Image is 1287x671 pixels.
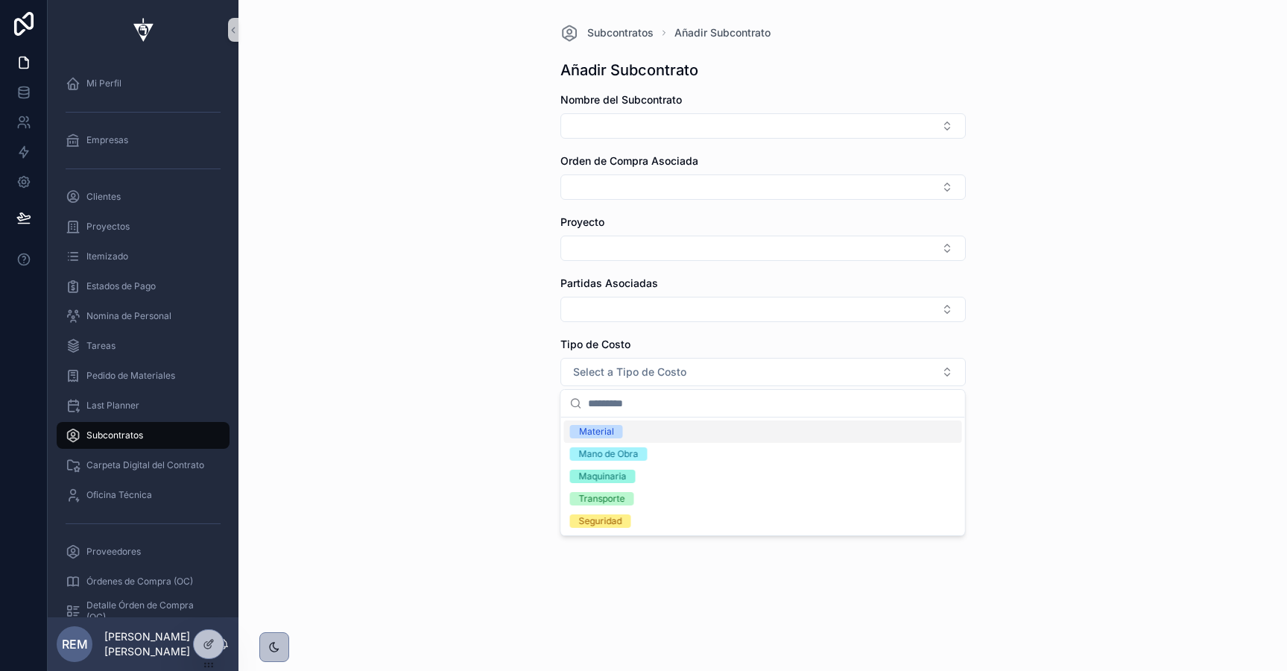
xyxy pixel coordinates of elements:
[560,24,654,42] a: Subcontratos
[86,310,171,322] span: Nomina de Personal
[560,93,682,106] span: Nombre del Subcontrato
[86,221,130,233] span: Proyectos
[560,358,966,386] button: Select Button
[57,568,230,595] a: Órdenes de Compra (OC)
[86,134,128,146] span: Empresas
[86,191,121,203] span: Clientes
[86,280,156,292] span: Estados de Pago
[560,60,698,81] h1: Añadir Subcontrato
[57,333,230,359] a: Tareas
[587,25,654,40] span: Subcontratos
[57,538,230,565] a: Proveedores
[57,422,230,449] a: Subcontratos
[560,277,658,289] span: Partidas Asociadas
[57,303,230,330] a: Nomina de Personal
[86,370,175,382] span: Pedido de Materiales
[579,492,625,505] div: Transporte
[579,514,622,528] div: Seguridad
[57,243,230,270] a: Itemizado
[573,365,686,379] span: Select a Tipo de Costo
[57,392,230,419] a: Last Planner
[57,452,230,479] a: Carpeta Digital del Contrato
[86,489,152,501] span: Oficina Técnica
[560,215,604,228] span: Proyecto
[674,25,771,40] a: Añadir Subcontrato
[579,425,614,438] div: Material
[57,482,230,508] a: Oficina Técnica
[579,470,627,483] div: Maquinaria
[125,18,161,42] img: App logo
[560,174,966,200] button: Select Button
[561,418,965,535] div: Suggestions
[57,273,230,300] a: Estados de Pago
[86,429,143,441] span: Subcontratos
[86,459,204,471] span: Carpeta Digital del Contrato
[86,576,193,587] span: Órdenes de Compra (OC)
[560,297,966,322] button: Select Button
[560,236,966,261] button: Select Button
[57,362,230,389] a: Pedido de Materiales
[86,400,139,412] span: Last Planner
[86,340,116,352] span: Tareas
[560,154,698,167] span: Orden de Compra Asociada
[86,78,121,89] span: Mi Perfil
[57,213,230,240] a: Proyectos
[57,70,230,97] a: Mi Perfil
[560,338,630,350] span: Tipo de Costo
[57,127,230,154] a: Empresas
[86,546,141,558] span: Proveedores
[86,599,215,623] span: Detalle Órden de Compra (OC)
[48,60,238,617] div: scrollable content
[104,629,218,659] p: [PERSON_NAME] [PERSON_NAME]
[579,447,639,461] div: Mano de Obra
[57,183,230,210] a: Clientes
[560,113,966,139] button: Select Button
[57,598,230,625] a: Detalle Órden de Compra (OC)
[62,635,88,653] span: REM
[86,251,128,262] span: Itemizado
